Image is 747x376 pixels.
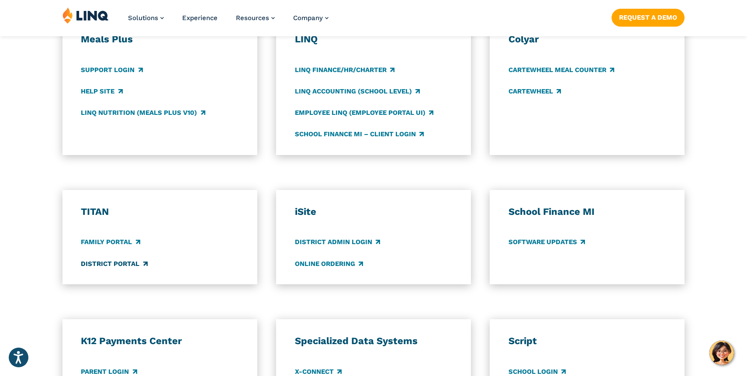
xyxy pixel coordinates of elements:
[81,335,239,347] h3: K12 Payments Center
[128,14,164,22] a: Solutions
[293,14,323,22] span: Company
[128,7,329,36] nav: Primary Navigation
[81,86,122,96] a: Help Site
[295,65,394,75] a: LINQ Finance/HR/Charter
[709,341,734,365] button: Hello, have a question? Let’s chat.
[236,14,275,22] a: Resources
[508,238,585,247] a: Software Updates
[236,14,269,22] span: Resources
[295,129,424,139] a: School Finance MI – Client Login
[295,86,420,96] a: LINQ Accounting (school level)
[128,14,158,22] span: Solutions
[81,206,239,218] h3: TITAN
[182,14,218,22] a: Experience
[293,14,329,22] a: Company
[612,9,685,26] a: Request a Demo
[508,335,666,347] h3: Script
[295,206,453,218] h3: iSite
[508,65,614,75] a: CARTEWHEEL Meal Counter
[508,33,666,45] h3: Colyar
[508,206,666,218] h3: School Finance MI
[295,335,453,347] h3: Specialized Data Systems
[81,108,205,117] a: LINQ Nutrition (Meals Plus v10)
[295,108,433,117] a: Employee LINQ (Employee Portal UI)
[508,86,561,96] a: CARTEWHEEL
[81,259,147,269] a: District Portal
[295,33,453,45] h3: LINQ
[81,33,239,45] h3: Meals Plus
[81,65,142,75] a: Support Login
[612,7,685,26] nav: Button Navigation
[295,259,363,269] a: Online Ordering
[81,238,140,247] a: Family Portal
[62,7,109,24] img: LINQ | K‑12 Software
[295,238,380,247] a: District Admin Login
